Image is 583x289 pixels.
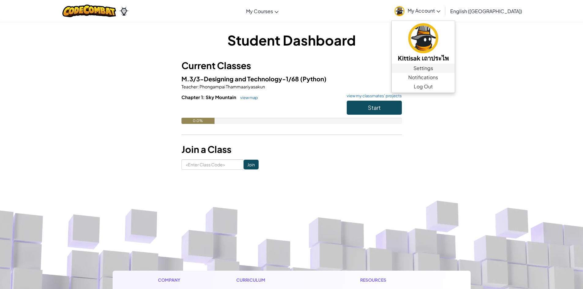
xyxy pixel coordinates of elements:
h5: Kittisak เถาประไพ [398,53,449,63]
button: Start [347,101,402,115]
span: Phongampai Thammaariyasakun [199,84,265,89]
input: Join [244,160,259,169]
div: 0.0% [181,118,215,124]
a: My Account [391,1,443,20]
span: Teacher [181,84,198,89]
img: avatar [408,23,438,53]
h3: Join a Class [181,143,402,156]
span: My Courses [246,8,273,14]
span: Start [368,104,381,111]
img: avatar [394,6,405,16]
img: CodeCombat logo [62,5,116,17]
span: English ([GEOGRAPHIC_DATA]) [450,8,522,14]
h1: Company [158,277,186,283]
h3: Current Classes [181,59,402,72]
h1: Student Dashboard [181,31,402,50]
a: view my classmates' projects [344,94,402,98]
span: Notifications [408,74,438,81]
a: view map [237,95,258,100]
a: Settings [392,64,455,73]
img: Ozaria [119,6,129,16]
span: M.3/3-Designing and Technology-1/68 [181,75,300,83]
a: My Courses [243,3,282,19]
h1: Curriculum [236,277,310,283]
a: English ([GEOGRAPHIC_DATA]) [447,3,525,19]
input: <Enter Class Code> [181,159,244,170]
span: Chapter 1: Sky Mountain [181,94,237,100]
span: My Account [408,7,440,14]
span: (Python) [300,75,327,83]
h1: Resources [360,277,425,283]
a: Notifications [392,73,455,82]
a: Kittisak เถาประไพ [392,22,455,64]
a: Log Out [392,82,455,91]
span: : [198,84,199,89]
